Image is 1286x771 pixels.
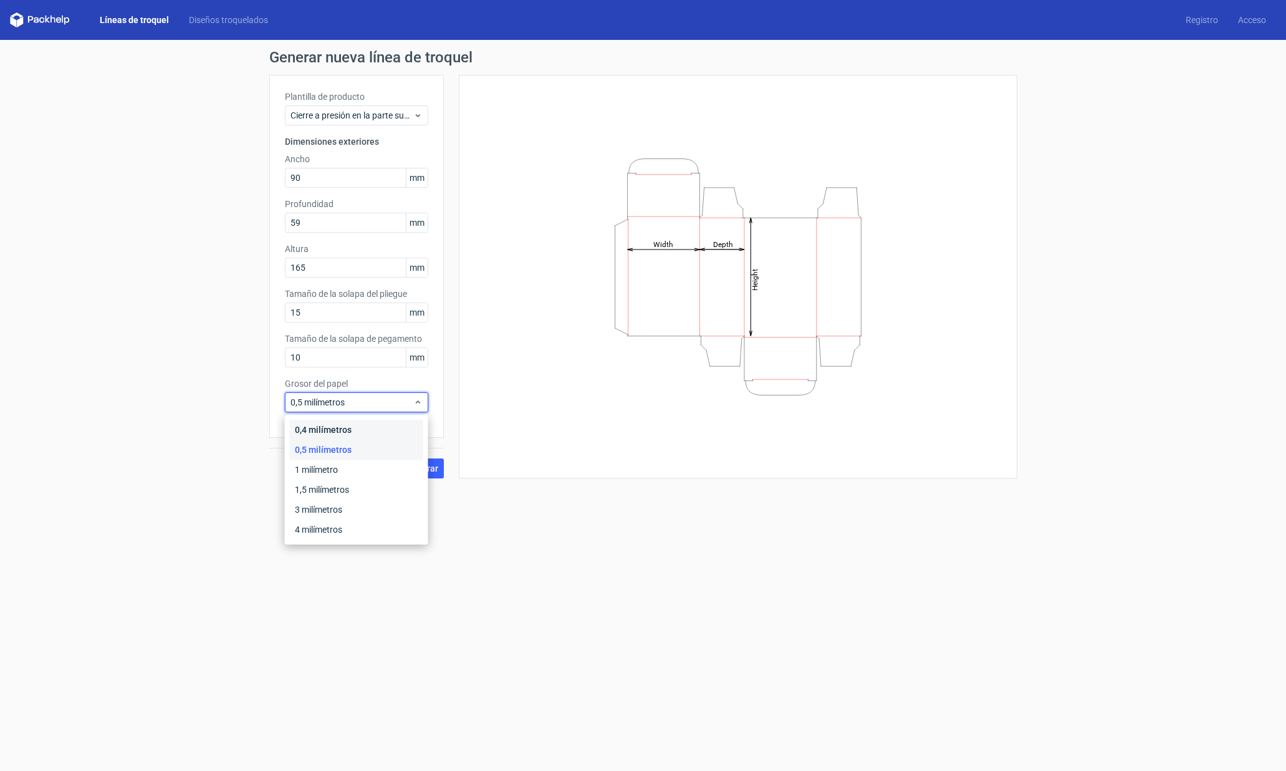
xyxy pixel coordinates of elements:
[410,352,425,362] font: mm
[285,244,309,254] font: Altura
[285,379,348,389] font: Grosor del papel
[90,14,179,26] a: Líneas de troquel
[653,240,673,248] tspan: Width
[1176,14,1228,26] a: Registro
[285,289,407,299] font: Tamaño de la solapa del pliegue
[295,465,338,475] font: 1 milímetro
[189,15,268,25] font: Diseños troquelados
[1186,15,1218,25] font: Registro
[295,505,342,515] font: 3 milímetros
[1238,15,1266,25] font: Acceso
[1228,14,1276,26] a: Acceso
[295,425,352,435] font: 0,4 milímetros
[295,445,352,455] font: 0,5 milímetros
[285,92,365,102] font: Plantilla de producto
[100,15,169,25] font: Líneas de troquel
[269,49,473,66] font: Generar nueva línea de troquel
[295,485,349,495] font: 1,5 milímetros
[285,199,333,209] font: Profundidad
[290,397,345,407] font: 0,5 milímetros
[285,137,379,147] font: Dimensiones exteriores
[410,218,425,228] font: mm
[179,14,278,26] a: Diseños troquelados
[410,263,425,273] font: mm
[295,525,342,535] font: 4 milímetros
[410,308,425,318] font: mm
[713,240,732,248] tspan: Depth
[290,110,426,120] font: Cierre a presión en la parte superior
[285,334,422,344] font: Tamaño de la solapa de pegamento
[410,173,425,183] font: mm
[285,154,310,164] font: Ancho
[750,268,759,290] tspan: Height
